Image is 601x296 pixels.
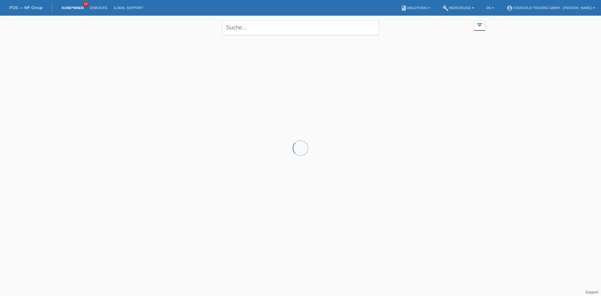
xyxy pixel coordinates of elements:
[506,5,513,11] i: account_circle
[585,290,598,294] a: Support
[83,2,89,7] span: 10
[398,6,433,10] a: bookAnleitung ▾
[503,6,598,10] a: account_circleStargold Trading GmbH - [PERSON_NAME] ▾
[59,6,87,10] a: Kund*innen
[476,22,483,29] i: filter_list
[111,6,146,10] a: E-Mail Support
[483,6,497,10] a: DE ▾
[442,5,449,11] i: build
[9,5,43,10] a: POS — MF Group
[222,20,379,35] input: Suche...
[401,5,407,11] i: book
[87,6,110,10] a: Einkäufe
[439,6,477,10] a: buildWerkzeuge ▾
